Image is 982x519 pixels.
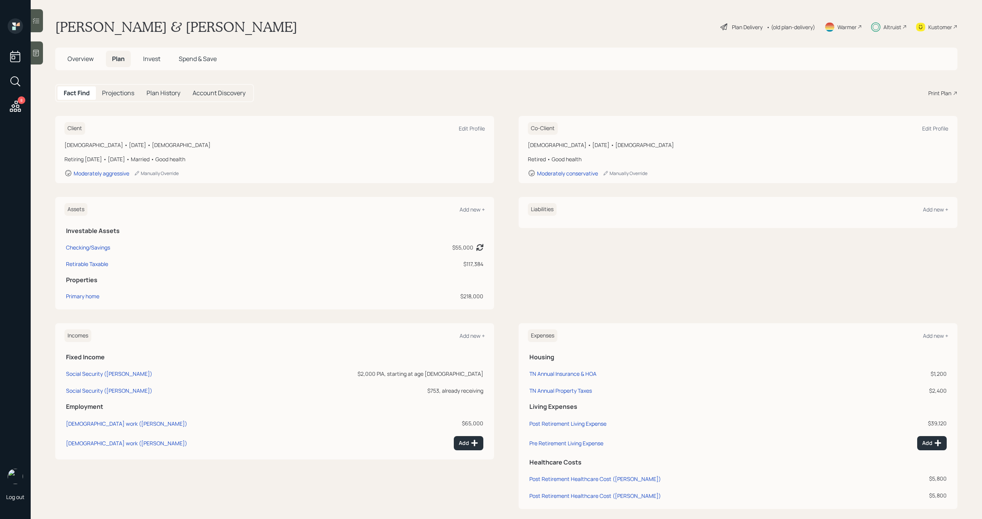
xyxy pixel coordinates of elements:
[454,436,483,450] button: Add
[922,439,942,447] div: Add
[460,332,485,339] div: Add new +
[272,387,483,395] div: $753, already receiving
[66,243,110,251] div: Checking/Savings
[64,203,87,216] h6: Assets
[917,436,947,450] button: Add
[529,354,947,361] h5: Housing
[529,440,603,447] div: Pre Retirement Living Expense
[528,203,557,216] h6: Liabilities
[64,141,485,149] div: [DEMOGRAPHIC_DATA] • [DATE] • [DEMOGRAPHIC_DATA]
[64,155,485,163] div: Retiring [DATE] • [DATE] • Married • Good health
[528,329,557,342] h6: Expenses
[923,332,948,339] div: Add new +
[66,420,187,427] div: [DEMOGRAPHIC_DATA] work ([PERSON_NAME])
[55,18,297,35] h1: [PERSON_NAME] & [PERSON_NAME]
[18,96,25,104] div: 8
[66,260,108,268] div: Retirable Taxable
[66,354,483,361] h5: Fixed Income
[529,403,947,410] h5: Living Expenses
[928,89,951,97] div: Print Plan
[928,23,952,31] div: Kustomer
[179,55,217,63] span: Spend & Save
[134,170,179,177] div: Manually Override
[868,370,947,378] div: $1,200
[6,493,25,501] div: Log out
[922,125,948,132] div: Edit Profile
[868,474,947,483] div: $5,800
[529,492,661,499] div: Post Retirement Healthcare Cost ([PERSON_NAME])
[66,387,152,394] div: Social Security ([PERSON_NAME])
[66,440,187,447] div: [DEMOGRAPHIC_DATA] work ([PERSON_NAME])
[529,475,661,483] div: Post Retirement Healthcare Cost ([PERSON_NAME])
[529,459,947,466] h5: Healthcare Costs
[8,469,23,484] img: michael-russo-headshot.png
[102,89,134,97] h5: Projections
[68,55,94,63] span: Overview
[272,419,483,427] div: $65,000
[460,206,485,213] div: Add new +
[193,89,245,97] h5: Account Discovery
[66,227,483,235] h5: Investable Assets
[143,55,160,63] span: Invest
[310,260,483,268] div: $117,384
[766,23,815,31] div: • (old plan-delivery)
[923,206,948,213] div: Add new +
[147,89,180,97] h5: Plan History
[66,292,99,300] div: Primary home
[528,122,558,135] h6: Co-Client
[528,155,948,163] div: Retired • Good health
[837,23,857,31] div: Warmer
[66,370,152,377] div: Social Security ([PERSON_NAME])
[883,23,901,31] div: Altruist
[868,419,947,427] div: $39,120
[868,387,947,395] div: $2,400
[452,243,473,251] div: $55,000
[74,170,129,177] div: Moderately aggressive
[272,370,483,378] div: $2,000 PIA, starting at age [DEMOGRAPHIC_DATA]
[66,403,483,410] h5: Employment
[603,170,648,177] div: Manually Override
[529,420,606,427] div: Post Retirement Living Expense
[64,329,91,342] h6: Incomes
[528,141,948,149] div: [DEMOGRAPHIC_DATA] • [DATE] • [DEMOGRAPHIC_DATA]
[64,122,85,135] h6: Client
[310,292,483,300] div: $218,000
[537,170,598,177] div: Moderately conservative
[459,125,485,132] div: Edit Profile
[459,439,478,447] div: Add
[529,387,592,394] div: TN Annual Property Taxes
[66,276,483,284] h5: Properties
[529,370,596,377] div: TN Annual Insurance & HOA
[868,491,947,499] div: $5,800
[112,55,125,63] span: Plan
[64,89,90,97] h5: Fact Find
[732,23,763,31] div: Plan Delivery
